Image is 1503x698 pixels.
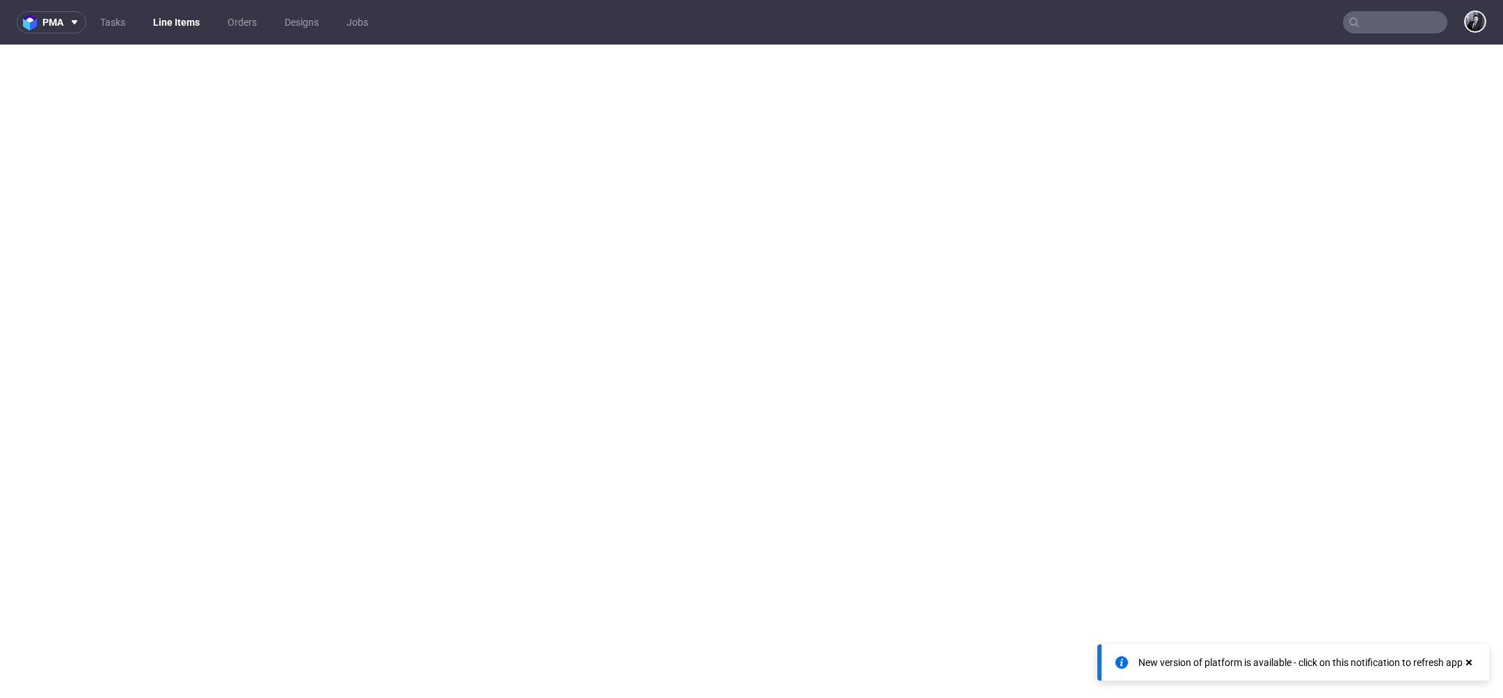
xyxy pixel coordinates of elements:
[276,11,327,33] a: Designs
[92,11,134,33] a: Tasks
[1138,656,1463,669] div: New version of platform is available - click on this notification to refresh app
[219,11,265,33] a: Orders
[42,17,63,27] span: pma
[17,11,86,33] button: pma
[145,11,208,33] a: Line Items
[1465,12,1485,31] img: Philippe Dubuy
[23,15,42,31] img: logo
[338,11,376,33] a: Jobs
